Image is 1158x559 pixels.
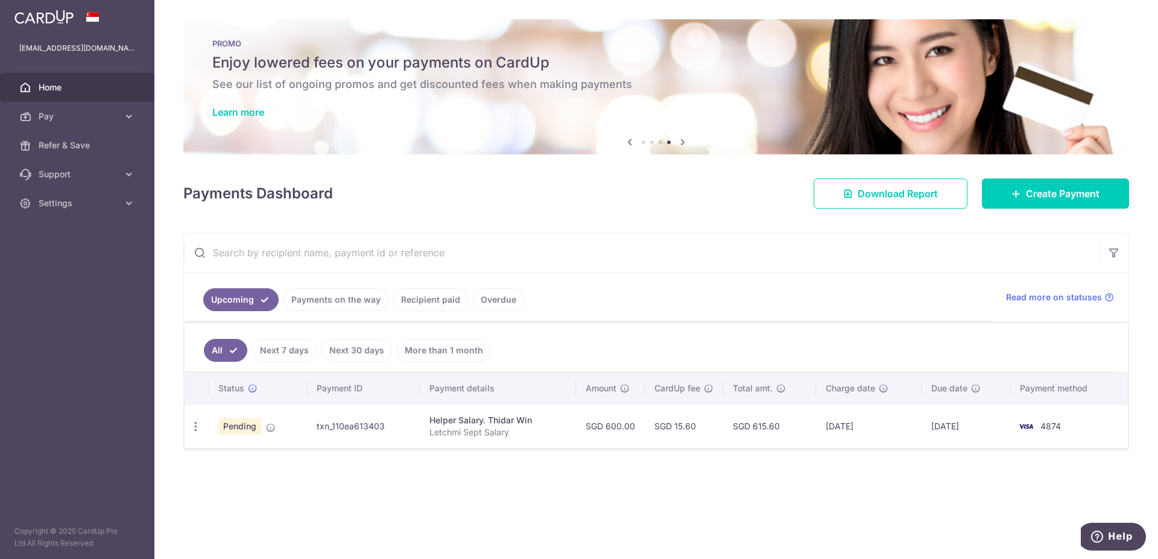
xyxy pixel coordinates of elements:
a: Next 7 days [252,339,317,362]
td: [DATE] [922,404,1010,448]
h4: Payments Dashboard [183,183,333,204]
img: Latest Promos banner [183,19,1129,154]
a: Payments on the way [283,288,388,311]
a: Next 30 days [321,339,392,362]
span: CardUp fee [654,382,700,394]
span: Status [218,382,244,394]
a: Learn more [212,106,264,118]
span: Pay [39,110,118,122]
span: Refer & Save [39,139,118,151]
img: CardUp [14,10,74,24]
p: [EMAIL_ADDRESS][DOMAIN_NAME] [19,42,135,54]
span: Charge date [826,382,875,394]
span: 4874 [1040,421,1061,431]
span: Support [39,168,118,180]
span: Amount [586,382,616,394]
img: Bank Card [1014,419,1038,434]
div: Helper Salary. Thidar Win [429,414,567,426]
a: Create Payment [982,178,1129,209]
th: Payment method [1010,373,1128,404]
td: [DATE] [816,404,922,448]
span: Read more on statuses [1006,291,1102,303]
input: Search by recipient name, payment id or reference [184,233,1099,272]
span: Settings [39,197,118,209]
a: Recipient paid [393,288,468,311]
td: SGD 15.60 [645,404,723,448]
p: Letchmi Sept Salary [429,426,567,438]
h5: Enjoy lowered fees on your payments on CardUp [212,53,1100,72]
a: Upcoming [203,288,279,311]
span: Pending [218,418,261,435]
span: Home [39,81,118,93]
a: Read more on statuses [1006,291,1114,303]
a: Download Report [814,178,967,209]
td: SGD 615.60 [723,404,816,448]
p: PROMO [212,39,1100,48]
h6: See our list of ongoing promos and get discounted fees when making payments [212,77,1100,92]
td: SGD 600.00 [576,404,645,448]
span: Create Payment [1026,186,1099,201]
span: Total amt. [733,382,773,394]
th: Payment details [420,373,577,404]
span: Download Report [858,186,938,201]
span: Due date [931,382,967,394]
a: All [204,339,247,362]
a: Overdue [473,288,524,311]
iframe: Opens a widget where you can find more information [1081,523,1146,553]
a: More than 1 month [397,339,491,362]
td: txn_110ea613403 [307,404,419,448]
th: Payment ID [307,373,419,404]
